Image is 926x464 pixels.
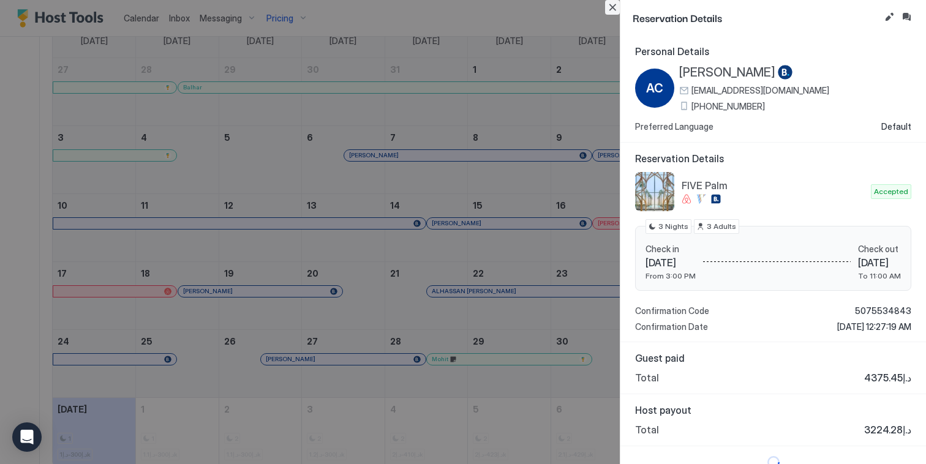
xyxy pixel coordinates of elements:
span: Reservation Details [633,10,879,25]
span: Personal Details [635,45,911,58]
span: [DATE] [646,256,696,269]
span: [DATE] [858,256,901,269]
span: Host payout [635,404,911,416]
span: 3 Adults [707,221,736,232]
button: Edit reservation [882,10,897,24]
span: Accepted [874,186,908,197]
span: FIVE Palm [682,179,866,192]
span: To 11:00 AM [858,271,901,280]
span: 5075534843 [855,305,911,316]
span: Guest paid [635,352,911,364]
span: Preferred Language [635,121,713,132]
span: [EMAIL_ADDRESS][DOMAIN_NAME] [691,85,829,96]
span: From 3:00 PM [646,271,696,280]
span: [PERSON_NAME] [679,65,775,80]
span: [DATE] 12:27:19 AM [837,321,911,332]
span: Total [635,372,659,384]
span: Check in [646,244,696,255]
span: 3 Nights [658,221,688,232]
span: Confirmation Code [635,305,709,316]
span: Reservation Details [635,152,911,165]
span: Check out [858,244,901,255]
span: AC [646,79,663,97]
span: [PHONE_NUMBER] [691,101,765,112]
span: Total [635,424,659,436]
span: د.إ3224.28 [864,424,911,436]
div: Open Intercom Messenger [12,422,42,452]
div: listing image [635,172,674,211]
span: د.إ4375.45 [864,372,911,384]
button: Inbox [899,10,914,24]
span: Default [881,121,911,132]
span: Confirmation Date [635,321,708,332]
